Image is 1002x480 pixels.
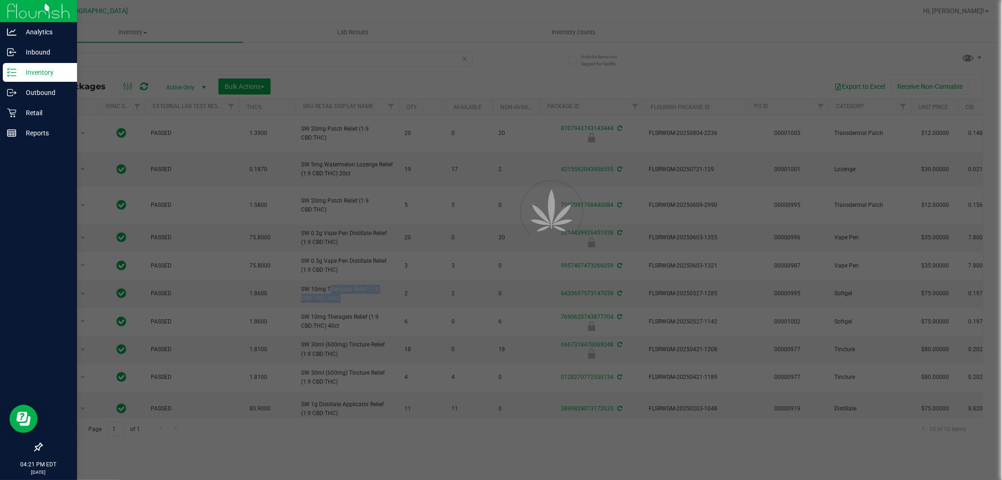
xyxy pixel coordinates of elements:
[9,405,38,433] iframe: Resource center
[7,47,16,57] inline-svg: Inbound
[4,469,73,476] p: [DATE]
[7,27,16,37] inline-svg: Analytics
[4,460,73,469] p: 04:21 PM EDT
[16,107,73,118] p: Retail
[7,88,16,97] inline-svg: Outbound
[7,68,16,77] inline-svg: Inventory
[7,108,16,118] inline-svg: Retail
[16,127,73,139] p: Reports
[16,47,73,58] p: Inbound
[16,26,73,38] p: Analytics
[16,87,73,98] p: Outbound
[16,67,73,78] p: Inventory
[7,128,16,138] inline-svg: Reports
